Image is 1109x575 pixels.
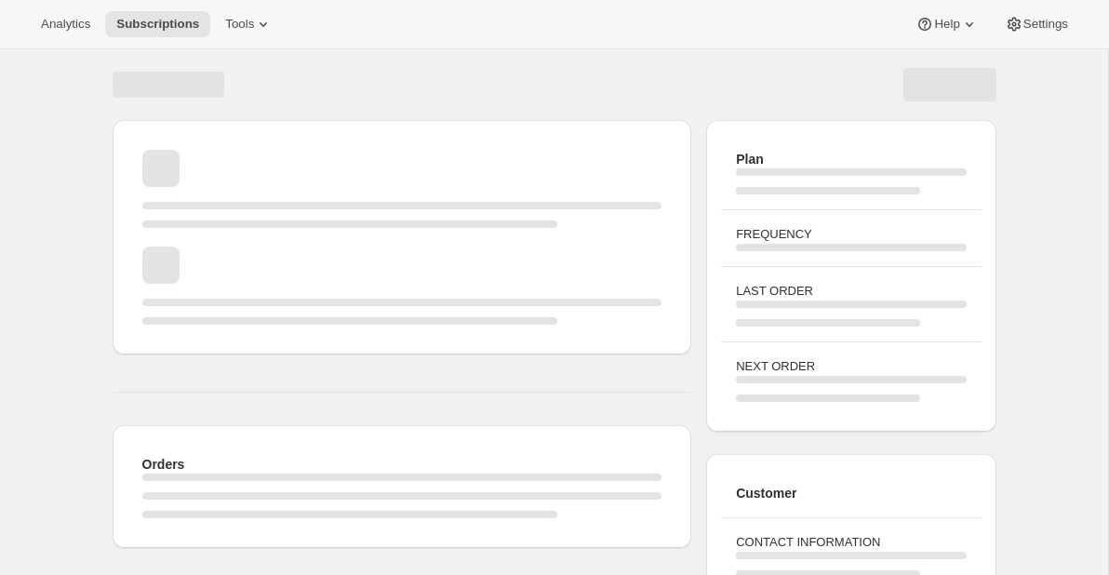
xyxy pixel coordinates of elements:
[225,17,254,32] span: Tools
[904,11,989,37] button: Help
[934,17,959,32] span: Help
[994,11,1079,37] button: Settings
[736,357,966,376] h3: NEXT ORDER
[142,455,662,474] h2: Orders
[736,150,966,168] h2: Plan
[214,11,284,37] button: Tools
[105,11,210,37] button: Subscriptions
[1023,17,1068,32] span: Settings
[736,282,966,301] h3: LAST ORDER
[41,17,90,32] span: Analytics
[736,484,966,502] h2: Customer
[116,17,199,32] span: Subscriptions
[30,11,101,37] button: Analytics
[736,533,966,552] h3: CONTACT INFORMATION
[736,225,966,244] h3: FREQUENCY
